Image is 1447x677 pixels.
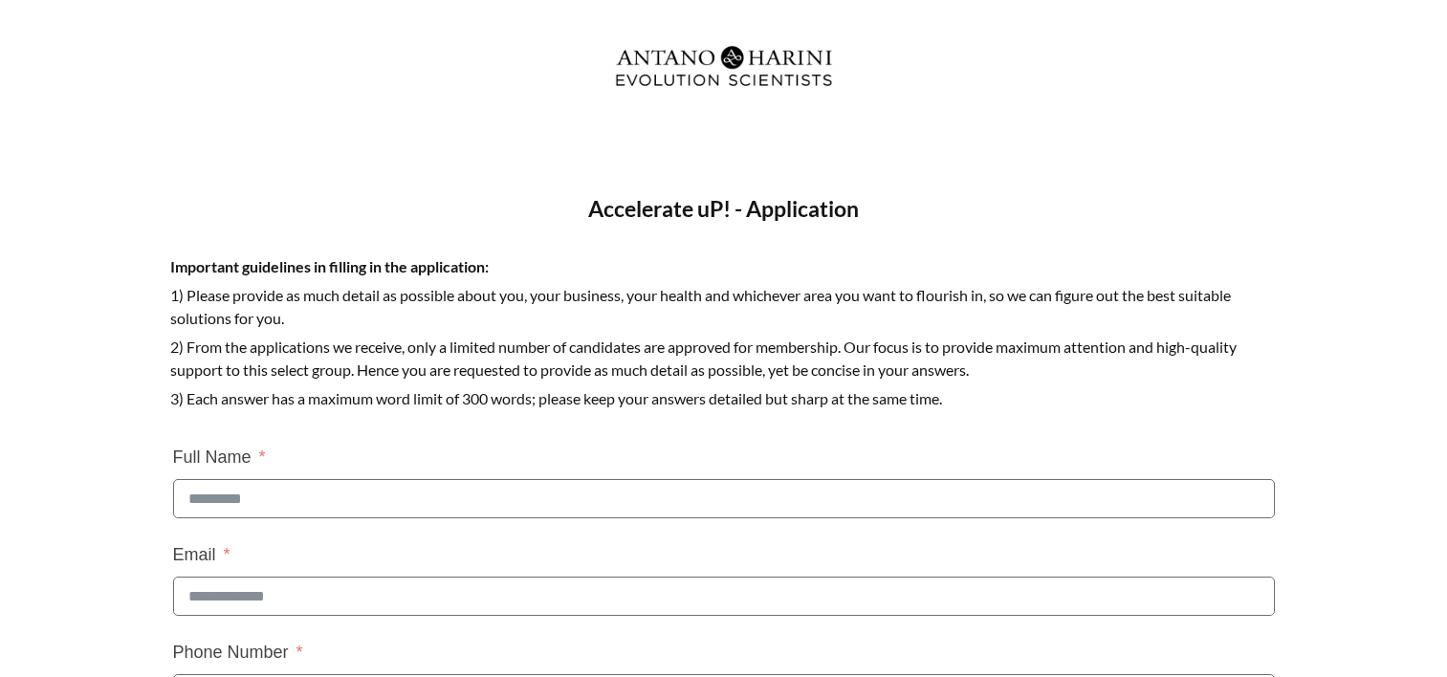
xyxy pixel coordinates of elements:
[170,257,489,275] strong: Important guidelines in filling in the application:
[173,440,266,474] label: Full Name
[605,33,843,98] img: Evolution-Scientist (2)
[170,284,1278,336] p: 1) Please provide as much detail as possible about you, your business, your health and whichever ...
[588,195,859,222] strong: Accelerate uP! - Application
[173,635,303,669] label: Phone Number
[173,537,230,572] label: Email
[170,387,1278,416] p: 3) Each answer has a maximum word limit of 300 words; please keep your answers detailed but sharp...
[170,336,1278,387] p: 2) From the applications we receive, only a limited number of candidates are approved for members...
[173,577,1275,616] input: Email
